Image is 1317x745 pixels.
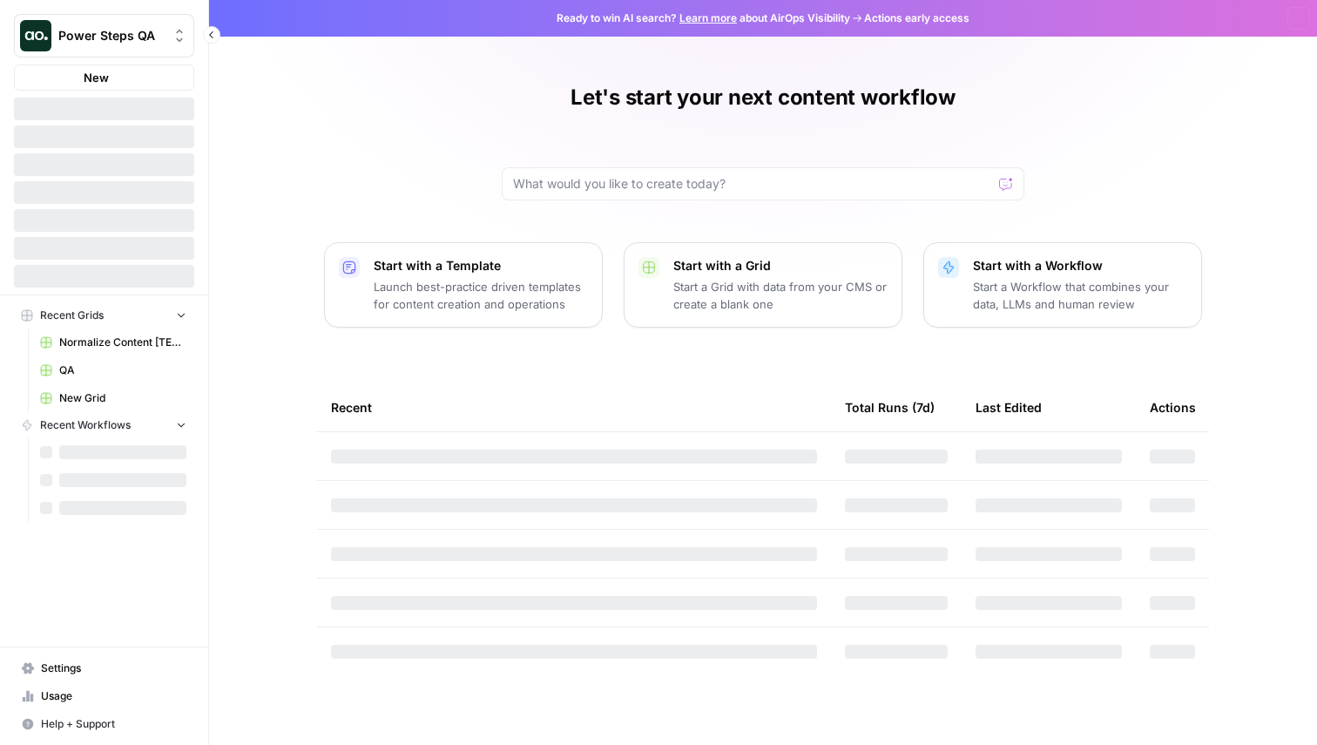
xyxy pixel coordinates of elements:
[59,362,186,378] span: QA
[14,64,194,91] button: New
[32,356,194,384] a: QA
[374,257,588,274] p: Start with a Template
[41,660,186,676] span: Settings
[324,242,603,328] button: Start with a TemplateLaunch best-practice driven templates for content creation and operations
[14,710,194,738] button: Help + Support
[59,335,186,350] span: Normalize Content [TEST CASES]
[673,257,888,274] p: Start with a Grid
[40,417,131,433] span: Recent Workflows
[845,383,935,431] div: Total Runs (7d)
[59,390,186,406] span: New Grid
[20,20,51,51] img: Power Steps QA Logo
[374,278,588,313] p: Launch best-practice driven templates for content creation and operations
[14,654,194,682] a: Settings
[976,383,1042,431] div: Last Edited
[571,84,956,112] h1: Let's start your next content workflow
[624,242,902,328] button: Start with a GridStart a Grid with data from your CMS or create a blank one
[84,69,109,86] span: New
[973,257,1187,274] p: Start with a Workflow
[331,383,817,431] div: Recent
[923,242,1202,328] button: Start with a WorkflowStart a Workflow that combines your data, LLMs and human review
[864,10,969,26] span: Actions early access
[673,278,888,313] p: Start a Grid with data from your CMS or create a blank one
[1150,383,1196,431] div: Actions
[679,11,737,24] a: Learn more
[32,384,194,412] a: New Grid
[41,716,186,732] span: Help + Support
[513,175,992,193] input: What would you like to create today?
[41,688,186,704] span: Usage
[14,682,194,710] a: Usage
[40,308,104,323] span: Recent Grids
[32,328,194,356] a: Normalize Content [TEST CASES]
[973,278,1187,313] p: Start a Workflow that combines your data, LLMs and human review
[557,10,850,26] span: Ready to win AI search? about AirOps Visibility
[14,412,194,438] button: Recent Workflows
[58,27,164,44] span: Power Steps QA
[14,302,194,328] button: Recent Grids
[14,14,194,58] button: Workspace: Power Steps QA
